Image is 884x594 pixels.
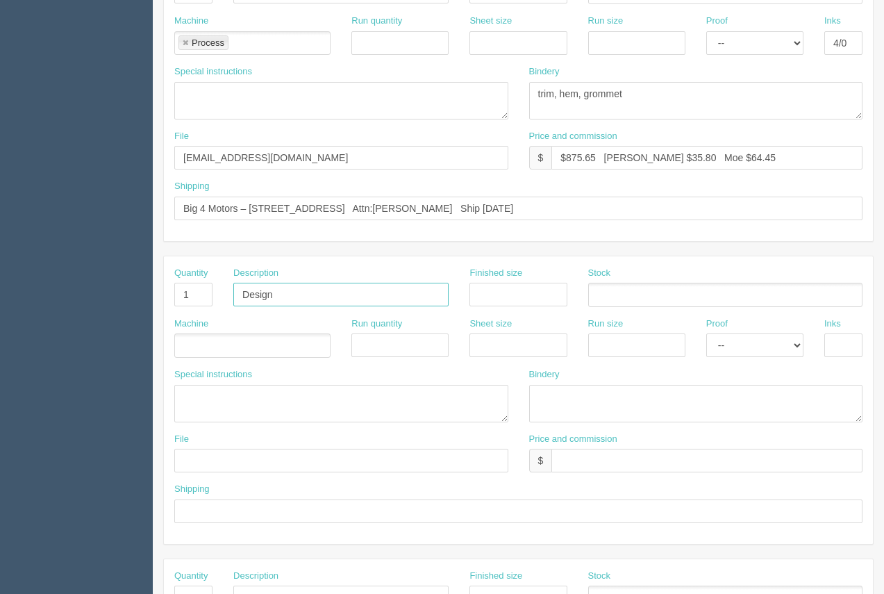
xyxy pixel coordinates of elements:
div: $ [529,449,552,472]
label: Proof [706,15,728,28]
label: Sheet size [469,317,512,331]
label: Stock [588,267,611,280]
label: Special instructions [174,368,252,381]
label: Quantity [174,267,208,280]
label: Inks [824,15,841,28]
label: Quantity [174,570,208,583]
label: Run size [588,317,624,331]
label: Machine [174,317,208,331]
div: Process [192,38,224,47]
label: Finished size [469,570,522,583]
div: $ [529,146,552,170]
label: Run quantity [351,317,402,331]
label: Machine [174,15,208,28]
textarea: 4/0 - shrink content to get red border to a bit over 0.25" [174,82,508,119]
label: Shipping [174,180,210,193]
label: Description [233,570,278,583]
label: Stock [588,570,611,583]
label: File [174,130,189,143]
label: Price and commission [529,130,617,143]
label: File [174,433,189,446]
label: Special instructions [174,65,252,79]
label: Finished size [469,267,522,280]
label: Bindery [529,65,560,79]
label: Run quantity [351,15,402,28]
label: Inks [824,317,841,331]
label: Sheet size [469,15,512,28]
textarea: trim [529,82,863,119]
label: Description [233,267,278,280]
label: Price and commission [529,433,617,446]
label: Bindery [529,368,560,381]
label: Run size [588,15,624,28]
label: Proof [706,317,728,331]
label: Shipping [174,483,210,496]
